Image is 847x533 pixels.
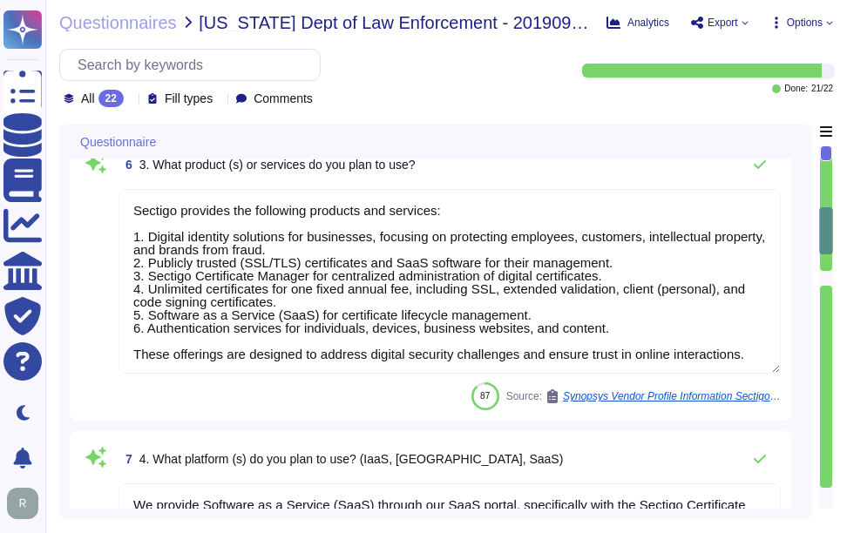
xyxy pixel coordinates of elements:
div: 22 [98,90,124,107]
input: Search by keywords [69,50,320,80]
span: 4. What platform (s) do you plan to use? (IaaS, [GEOGRAPHIC_DATA], SaaS) [139,452,564,466]
span: Synopsys Vendor Profile Information Sectigo FY25 Q3 ver. 2.5 [563,391,781,401]
span: 21 / 22 [811,84,833,93]
span: Comments [254,92,313,105]
span: Fill types [165,92,213,105]
textarea: Sectigo provides the following products and services: 1. Digital identity solutions for businesse... [119,189,781,374]
span: Analytics [627,17,669,28]
button: user [3,484,51,523]
span: 87 [480,391,490,401]
span: Done: [784,84,808,93]
span: 3. What product (s) or services do you plan to use? [139,158,416,172]
span: Source: [506,389,781,403]
span: All [81,92,95,105]
span: 6 [119,159,132,171]
button: Analytics [606,16,669,30]
span: Questionnaires [59,14,177,31]
span: Options [787,17,823,28]
span: Questionnaire [80,136,156,148]
span: [US_STATE] Dept of Law Enforcement - 20190919 FDLE Cloud Implementation Plan [199,14,593,31]
img: user [7,488,38,519]
span: Export [708,17,738,28]
span: 7 [119,453,132,465]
